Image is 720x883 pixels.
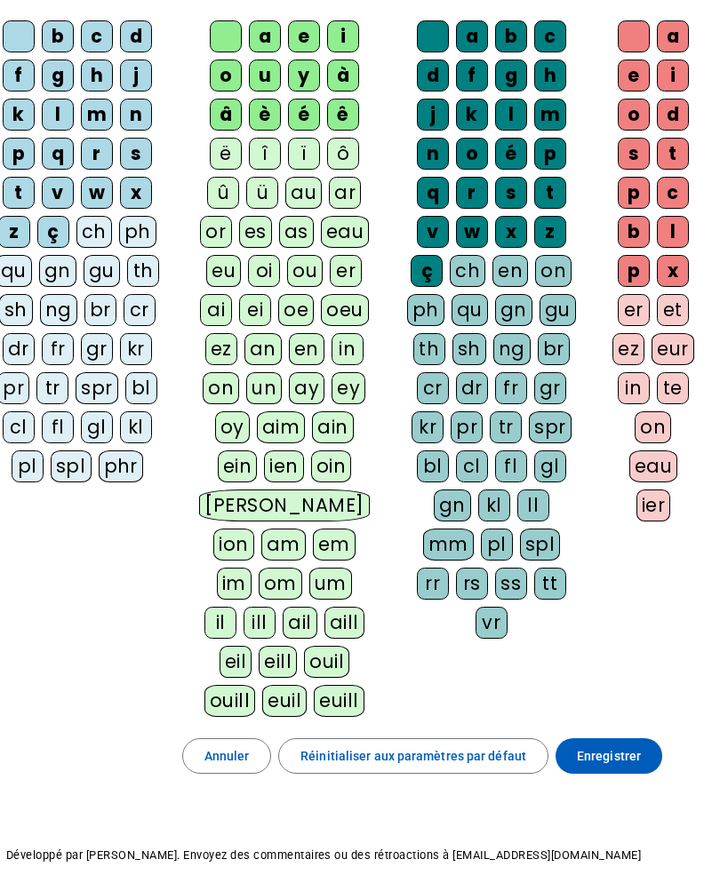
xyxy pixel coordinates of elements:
div: qu [452,294,488,326]
div: j [120,60,152,91]
div: as [279,216,314,248]
div: cl [3,411,35,443]
div: au [285,177,322,209]
div: spr [76,372,118,404]
div: phr [99,450,144,482]
div: fr [42,333,74,365]
div: il [204,607,236,639]
div: z [534,216,566,248]
div: [PERSON_NAME] [199,489,369,521]
div: g [42,60,74,91]
div: v [417,216,449,248]
div: te [657,372,689,404]
div: r [456,177,488,209]
div: un [246,372,282,404]
div: tt [534,568,566,600]
span: Réinitialiser aux paramètres par défaut [300,745,526,767]
div: p [534,138,566,170]
div: tr [36,372,68,404]
div: cl [456,450,488,482]
div: u [249,60,281,91]
span: Annuler [204,745,250,767]
div: l [495,99,527,131]
div: or [200,216,232,248]
div: eil [220,646,252,678]
button: Réinitialiser aux paramètres par défaut [278,738,548,774]
div: in [618,372,650,404]
div: eau [629,450,678,482]
div: kr [412,411,444,443]
div: on [203,372,239,404]
div: l [657,216,689,248]
div: ain [312,411,354,443]
div: an [244,333,282,365]
div: eur [652,333,694,365]
div: l [42,99,74,131]
div: i [657,60,689,91]
div: fl [495,450,527,482]
div: a [249,20,281,52]
div: em [313,529,356,561]
button: Annuler [182,738,272,774]
div: ô [327,138,359,170]
div: ll [517,489,549,521]
div: ouill [204,685,255,717]
div: gl [81,411,113,443]
div: s [495,177,527,209]
button: Enregistrer [556,738,662,774]
div: spl [51,450,92,482]
div: b [495,20,527,52]
div: pr [451,411,483,443]
div: û [207,177,239,209]
div: ill [244,607,276,639]
div: dr [456,372,488,404]
div: on [635,411,671,443]
div: ë [210,138,242,170]
div: oi [248,255,280,287]
div: kl [120,411,152,443]
div: am [261,529,306,561]
div: s [618,138,650,170]
div: n [120,99,152,131]
div: é [288,99,320,131]
div: m [534,99,566,131]
div: o [456,138,488,170]
div: oeu [321,294,369,326]
div: t [534,177,566,209]
div: b [618,216,650,248]
div: j [417,99,449,131]
div: o [210,60,242,91]
div: um [309,568,352,600]
div: é [495,138,527,170]
div: im [217,568,252,600]
div: k [3,99,35,131]
div: n [417,138,449,170]
div: br [538,333,570,365]
div: p [618,255,650,287]
div: sh [452,333,486,365]
div: q [417,177,449,209]
div: gn [434,489,471,521]
div: br [84,294,116,326]
div: gn [495,294,532,326]
div: rr [417,568,449,600]
div: ph [407,294,444,326]
div: ion [213,529,254,561]
div: euill [314,685,364,717]
div: i [327,20,359,52]
div: ng [40,294,77,326]
div: h [81,60,113,91]
div: ch [76,216,112,248]
div: ar [329,177,361,209]
div: à [327,60,359,91]
div: d [417,60,449,91]
div: v [42,177,74,209]
div: e [618,60,650,91]
div: ez [612,333,644,365]
div: e [288,20,320,52]
div: dr [3,333,35,365]
div: î [249,138,281,170]
div: ouil [304,646,349,678]
div: o [618,99,650,131]
div: et [657,294,689,326]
